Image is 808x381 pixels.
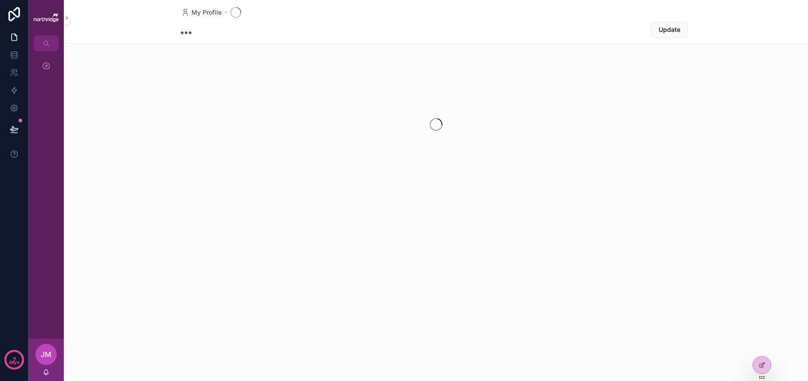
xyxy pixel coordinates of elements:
a: My Profile [181,8,222,17]
div: scrollable content [28,51,64,85]
span: JM [41,349,51,360]
button: Update [651,22,688,38]
span: My Profile [191,8,222,17]
p: days [9,359,20,366]
p: 7 [12,355,16,364]
img: App logo [34,13,59,22]
span: Update [659,25,680,34]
